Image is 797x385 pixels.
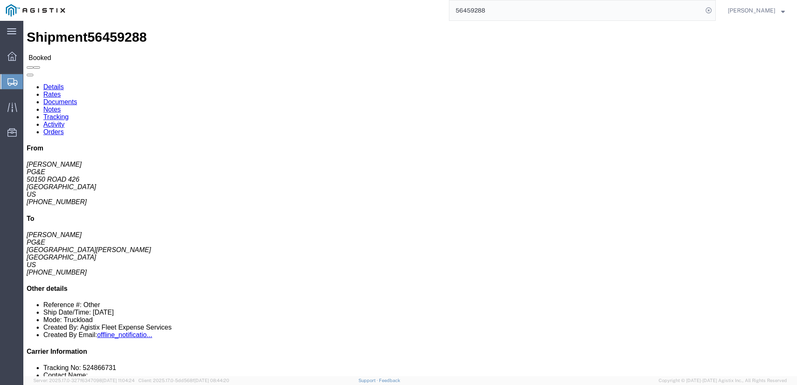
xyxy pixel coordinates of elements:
button: [PERSON_NAME] [727,5,785,15]
a: Feedback [379,378,400,383]
span: [DATE] 08:44:20 [194,378,229,383]
span: [DATE] 11:04:24 [102,378,135,383]
img: logo [6,4,65,17]
span: Server: 2025.17.0-327f6347098 [33,378,135,383]
a: Support [358,378,379,383]
iframe: FS Legacy Container [23,21,797,376]
input: Search for shipment number, reference number [449,0,703,20]
span: Client: 2025.17.0-5dd568f [138,378,229,383]
span: Copyright © [DATE]-[DATE] Agistix Inc., All Rights Reserved [659,377,787,384]
span: Deni Smith [728,6,775,15]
